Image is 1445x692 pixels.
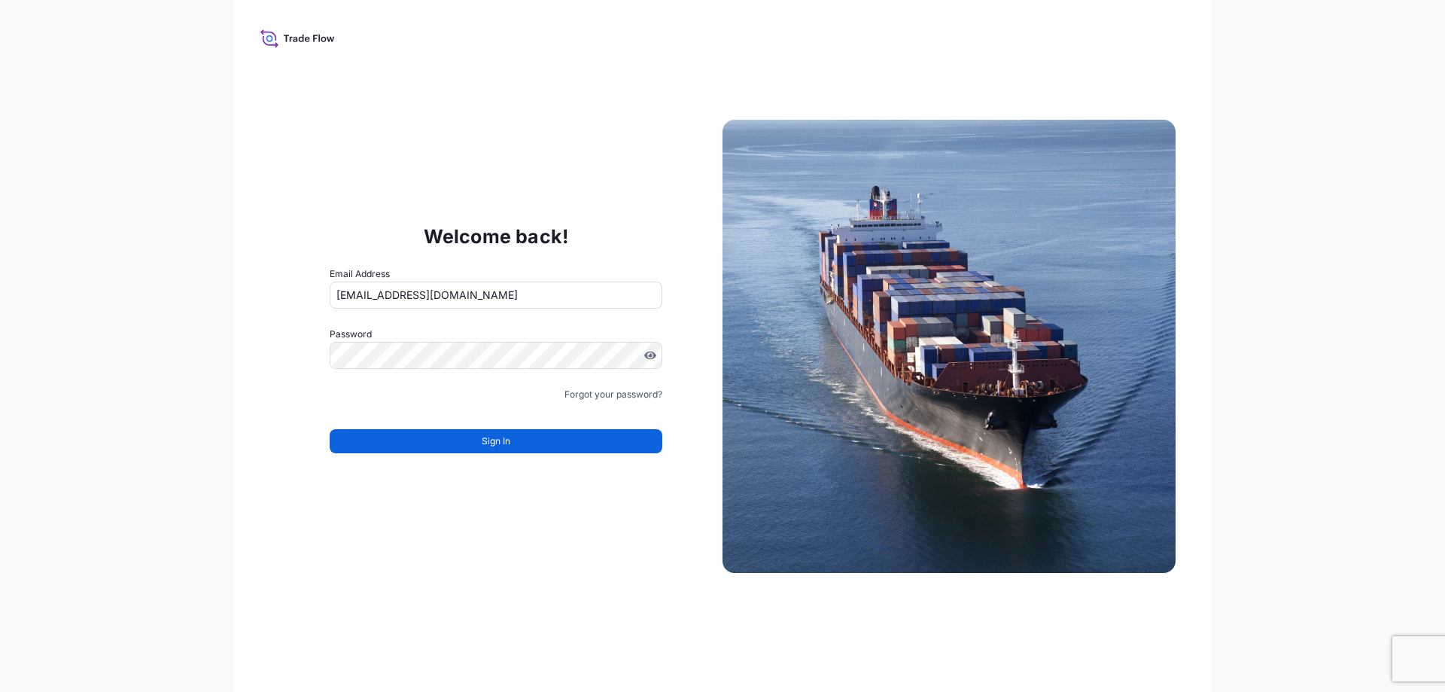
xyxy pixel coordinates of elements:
[330,282,662,309] input: example@gmail.com
[424,224,569,248] p: Welcome back!
[330,429,662,453] button: Sign In
[722,120,1176,573] img: Ship illustration
[644,349,656,361] button: Show password
[330,327,662,342] label: Password
[482,434,510,449] span: Sign In
[564,387,662,402] a: Forgot your password?
[330,267,390,282] label: Email Address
